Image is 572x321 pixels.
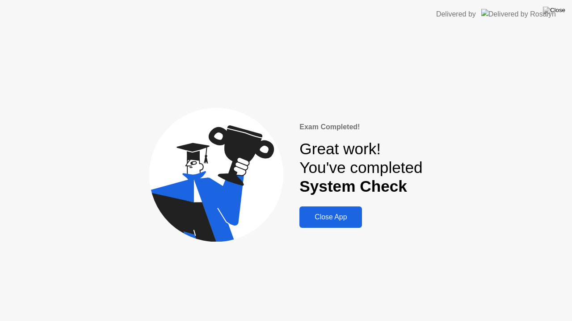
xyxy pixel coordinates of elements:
button: Close App [299,206,362,228]
div: Exam Completed! [299,122,422,132]
div: Great work! You've completed [299,140,422,196]
b: System Check [299,177,407,195]
img: Delivered by Rosalyn [481,9,556,19]
div: Delivered by [436,9,476,20]
img: Close [543,7,565,14]
div: Close App [302,213,359,221]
